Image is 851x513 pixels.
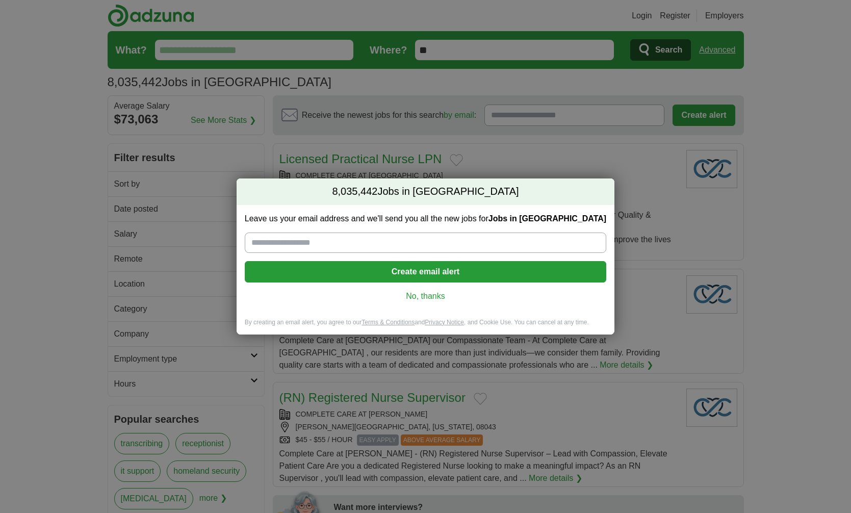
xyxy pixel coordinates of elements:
[425,319,464,326] a: Privacy Notice
[245,261,606,283] button: Create email alert
[245,213,606,224] label: Leave us your email address and we'll send you all the new jobs for
[237,178,614,205] h2: Jobs in [GEOGRAPHIC_DATA]
[253,291,598,302] a: No, thanks
[362,319,415,326] a: Terms & Conditions
[488,214,606,223] strong: Jobs in [GEOGRAPHIC_DATA]
[237,318,614,335] div: By creating an email alert, you agree to our and , and Cookie Use. You can cancel at any time.
[332,185,377,199] span: 8,035,442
